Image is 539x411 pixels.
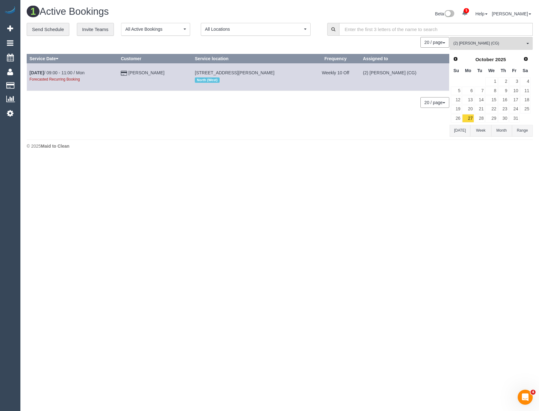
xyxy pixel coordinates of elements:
[475,57,494,62] span: October
[462,114,474,123] a: 27
[311,54,360,63] th: Frequency
[451,87,462,95] a: 5
[125,26,182,32] span: All Active Bookings
[520,87,531,95] a: 11
[121,23,190,36] button: All Active Bookings
[195,70,275,75] span: [STREET_ADDRESS][PERSON_NAME]
[498,96,509,104] a: 16
[29,70,44,75] b: [DATE]
[491,125,512,136] button: Month
[485,87,497,95] a: 8
[339,23,533,36] input: Enter the first 3 letters of the name to search
[464,8,469,13] span: 5
[27,143,533,149] div: © 2025
[29,77,80,82] small: Forecasted Recurring Booking
[450,125,470,136] button: [DATE]
[435,11,455,16] a: Beta
[451,55,460,64] a: Prev
[488,68,495,73] span: Wednesday
[485,105,497,113] a: 22
[509,105,520,113] a: 24
[450,37,533,47] ol: All Teams
[521,55,530,64] a: Next
[485,77,497,86] a: 1
[509,87,520,95] a: 10
[498,114,509,123] a: 30
[485,114,497,123] a: 29
[121,71,127,76] i: Credit Card Payment
[459,6,471,20] a: 5
[509,77,520,86] a: 3
[501,68,506,73] span: Thursday
[523,68,528,73] span: Saturday
[498,105,509,113] a: 23
[475,114,485,123] a: 28
[509,114,520,123] a: 31
[475,11,488,16] a: Help
[27,54,118,63] th: Service Date
[520,105,531,113] a: 25
[509,96,520,104] a: 17
[453,56,458,61] span: Prev
[41,144,69,149] strong: Maid to Clean
[4,6,16,15] img: Automaid Logo
[421,37,449,48] nav: Pagination navigation
[195,77,220,82] span: North (West)
[470,125,491,136] button: Week
[453,41,525,46] span: (2) [PERSON_NAME] (CG)
[29,70,85,75] a: [DATE]/ 09:00 - 11:00 / Mon
[444,10,454,18] img: New interface
[495,57,506,62] span: 2025
[192,63,311,91] td: Service location
[421,97,449,108] nav: Pagination navigation
[512,125,533,136] button: Range
[518,390,533,405] iframe: Intercom live chat
[27,63,118,91] td: Schedule date
[520,96,531,104] a: 18
[205,26,302,32] span: All Locations
[451,114,462,123] a: 26
[311,63,360,91] td: Frequency
[451,105,462,113] a: 19
[451,96,462,104] a: 12
[453,68,459,73] span: Sunday
[27,6,275,17] h1: Active Bookings
[128,70,164,75] a: [PERSON_NAME]
[27,6,40,17] span: 1
[475,87,485,95] a: 7
[195,76,308,84] div: Location
[360,63,449,91] td: Assigned to
[462,96,474,104] a: 13
[477,68,482,73] span: Tuesday
[192,54,311,63] th: Service location
[485,96,497,104] a: 15
[523,56,528,61] span: Next
[475,105,485,113] a: 21
[498,87,509,95] a: 9
[201,23,311,36] button: All Locations
[531,390,536,395] span: 4
[492,11,531,16] a: [PERSON_NAME]
[520,77,531,86] a: 4
[475,96,485,104] a: 14
[420,97,449,108] button: 20 / page
[77,23,114,36] a: Invite Teams
[118,63,192,91] td: Customer
[450,37,533,50] button: (2) [PERSON_NAME] (CG)
[498,77,509,86] a: 2
[118,54,192,63] th: Customer
[462,87,474,95] a: 6
[420,37,449,48] button: 20 / page
[512,68,516,73] span: Friday
[360,54,449,63] th: Assigned to
[465,68,471,73] span: Monday
[27,23,69,36] a: Send Schedule
[462,105,474,113] a: 20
